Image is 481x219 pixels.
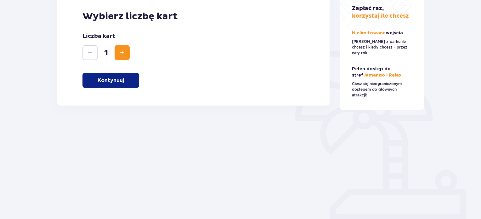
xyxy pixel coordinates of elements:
p: korzystaj ile chcesz [352,5,409,20]
span: Pełen dostęp do stref [352,67,391,78]
button: Zwiększ [115,45,130,60]
span: Zapłać raz, [352,5,384,12]
p: [PERSON_NAME] z parku ile chcesz i kiedy chcesz - przez cały rok [352,39,412,56]
p: Jamango i Relax [352,66,412,78]
span: wejścia [386,31,403,35]
span: 1 [99,48,113,57]
p: Ciesz się nieograniczonym dostępem do głównych atrakcji! [352,81,412,98]
p: Liczba kart [82,32,115,40]
p: Nielimitowane [352,30,404,36]
p: Wybierz liczbę kart [82,10,304,22]
p: Kontynuuj [98,77,124,84]
button: Zmniejsz [82,45,98,60]
button: Kontynuuj [82,73,139,88]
